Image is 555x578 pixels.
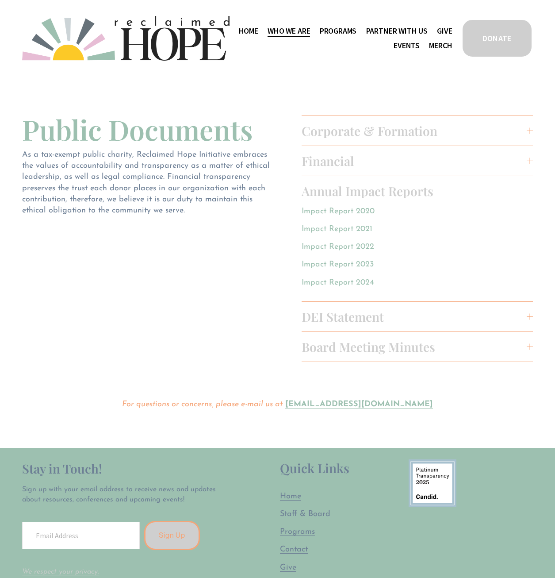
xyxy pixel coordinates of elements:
button: Financial [302,146,533,176]
span: Public Documents [22,111,253,148]
span: Board Meeting Minutes [302,339,527,355]
span: As a tax-exempt public charity, Reclaimed Hope Initiative embraces the values of accountability a... [22,150,272,215]
a: Impact Report 2022 [302,243,374,251]
div: Annual Impact Reports [302,206,533,301]
span: Home [280,492,301,501]
a: [EMAIL_ADDRESS][DOMAIN_NAME] [285,400,433,408]
button: DEI Statement [302,302,533,331]
a: Programs [280,526,315,537]
span: Programs [280,528,315,536]
p: Sign up with your email address to receive news and updates about resources, conferences and upco... [22,485,232,505]
span: Quick Links [280,460,349,476]
span: Annual Impact Reports [302,183,527,199]
img: 9878580 [409,459,456,507]
span: Who We Are [268,25,310,38]
a: Staff & Board [280,509,330,520]
span: Sign Up [159,531,185,539]
a: We respect your privacy. [22,568,99,575]
a: Give [280,562,296,573]
a: Impact Report 2021 [302,225,372,233]
a: Impact Report 2020 [302,207,375,216]
a: Contact [280,544,308,555]
span: Programs [320,25,357,38]
button: Corporate & Formation [302,116,533,146]
a: Impact Report 2024 [302,278,374,287]
span: Financial [302,153,527,169]
a: Events [394,39,420,53]
span: DEI Statement [302,308,527,325]
span: Contact [280,545,308,554]
span: Corporate & Formation [302,123,527,139]
a: Home [280,491,301,502]
a: Home [239,24,258,38]
a: Merch [429,39,452,53]
span: Partner With Us [366,25,428,38]
a: Give [437,24,452,38]
img: Reclaimed Hope Initiative [22,16,230,61]
button: Board Meeting Minutes [302,332,533,362]
input: Email Address [22,522,140,549]
a: folder dropdown [268,24,310,38]
button: Sign Up [144,521,200,550]
a: folder dropdown [366,24,428,38]
a: folder dropdown [320,24,357,38]
span: Give [280,563,296,572]
h2: Stay in Touch! [22,459,232,478]
em: For questions or concerns, please e-mail us at [122,400,283,408]
a: Impact Report 2023 [302,260,374,269]
span: Staff & Board [280,510,330,518]
a: DONATE [461,19,533,58]
button: Annual Impact Reports [302,176,533,206]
